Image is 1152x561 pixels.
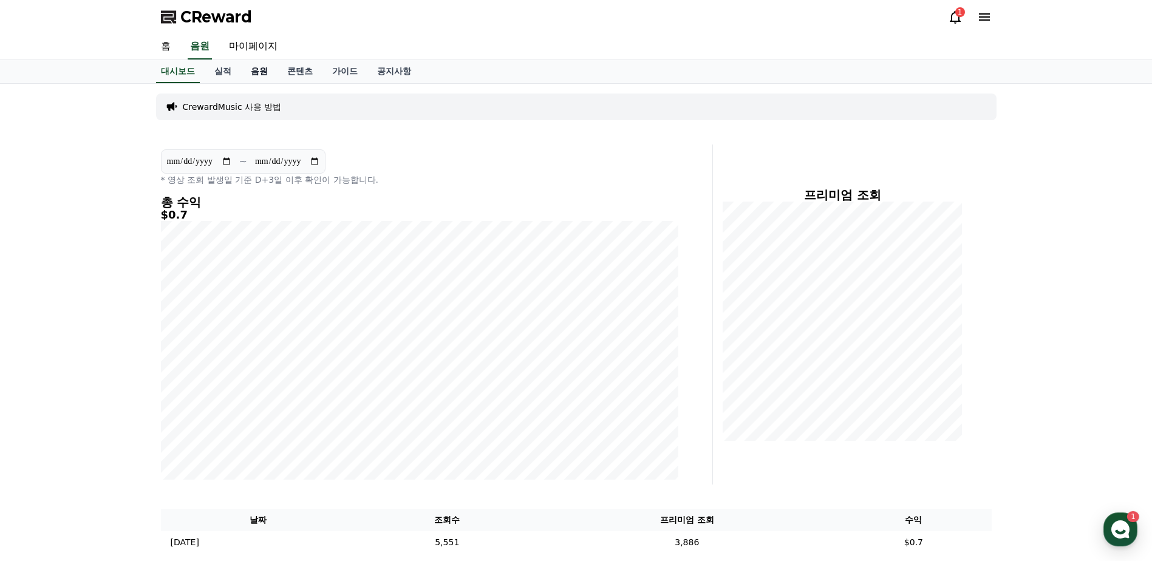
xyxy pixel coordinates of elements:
[538,509,836,531] th: 프리미엄 조회
[80,385,157,415] a: 1대화
[4,385,80,415] a: 홈
[538,531,836,554] td: 3,886
[356,509,538,531] th: 조회수
[183,101,282,113] a: CrewardMusic 사용 방법
[156,60,200,83] a: 대시보드
[367,60,421,83] a: 공지사항
[188,403,202,413] span: 설정
[205,60,241,83] a: 실적
[322,60,367,83] a: 가이드
[356,531,538,554] td: 5,551
[219,34,287,59] a: 마이페이지
[188,34,212,59] a: 음원
[161,7,252,27] a: CReward
[161,174,678,186] p: * 영상 조회 발생일 기준 D+3일 이후 확인이 가능합니다.
[955,7,965,17] div: 1
[723,188,963,202] h4: 프리미엄 조회
[241,60,278,83] a: 음원
[157,385,233,415] a: 설정
[171,536,199,549] p: [DATE]
[151,34,180,59] a: 홈
[836,509,991,531] th: 수익
[111,404,126,413] span: 대화
[836,531,991,554] td: $0.7
[278,60,322,83] a: 콘텐츠
[123,384,128,394] span: 1
[161,209,678,221] h5: $0.7
[239,154,247,169] p: ~
[161,195,678,209] h4: 총 수익
[948,10,963,24] a: 1
[180,7,252,27] span: CReward
[38,403,46,413] span: 홈
[161,509,356,531] th: 날짜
